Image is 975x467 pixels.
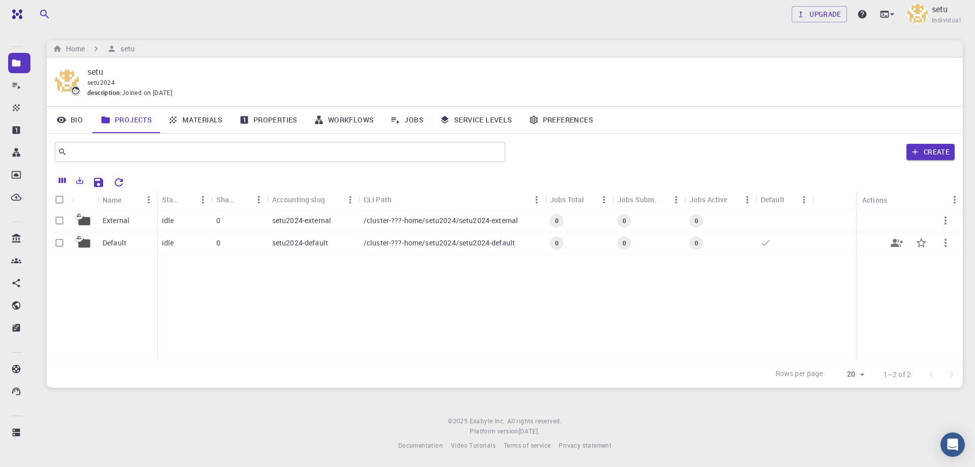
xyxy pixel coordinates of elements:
[211,190,267,209] div: Shared
[551,239,563,247] span: 0
[612,190,685,209] div: Jobs Subm.
[71,172,88,189] button: Export
[617,190,657,209] div: Jobs Subm.
[947,192,963,208] button: Menu
[398,441,443,451] a: Documentation
[54,172,71,189] button: Columns
[162,190,179,209] div: Status
[116,43,134,54] h6: setu
[596,192,612,208] button: Menu
[932,15,961,25] span: Individual
[550,190,584,209] div: Jobs Total
[141,192,157,208] button: Menu
[157,190,211,209] div: Status
[884,369,911,380] p: 1–2 of 2
[507,416,562,426] span: All rights reserved.
[857,190,963,210] div: Actions
[103,215,129,226] p: External
[862,190,887,210] div: Actions
[8,9,22,19] img: logo
[272,215,332,226] p: setu2024-external
[103,190,122,210] div: Name
[87,78,115,86] span: setu2024
[551,216,563,225] span: 0
[359,190,545,209] div: CLI Path
[907,4,928,24] img: setu
[932,3,948,15] p: setu
[162,238,174,248] p: idle
[216,215,220,226] p: 0
[162,215,174,226] p: idle
[792,6,847,22] a: Upgrade
[109,172,129,193] button: Reset Explorer Settings
[559,441,611,449] span: Privacy statement
[306,107,382,133] a: Workflows
[690,190,728,209] div: Jobs Active
[545,190,612,209] div: Jobs Total
[448,416,469,426] span: © 2025
[559,441,611,451] a: Privacy statement
[97,190,157,210] div: Name
[775,368,825,380] p: Rows per page:
[62,43,85,54] h6: Home
[451,441,496,449] span: Video Tutorials
[325,192,341,208] button: Sort
[940,432,965,457] div: Open Intercom Messenger
[909,231,933,255] button: Set default
[619,216,630,225] span: 0
[668,192,685,208] button: Menu
[685,190,756,209] div: Jobs Active
[51,43,137,54] nav: breadcrumb
[364,215,518,226] p: /cluster-???-home/setu2024/setu2024-external
[470,426,518,437] span: Platform version
[235,192,251,208] button: Sort
[504,441,550,451] a: Terms of service
[88,172,109,193] button: Save Explorer Settings
[518,426,540,437] a: [DATE].
[216,190,235,209] div: Shared
[364,190,392,209] div: CLI Path
[195,192,211,208] button: Menu
[103,238,126,248] p: Default
[272,238,328,248] p: setu2024-default
[470,417,505,425] span: Exabyte Inc.
[87,88,122,98] span: description :
[796,192,812,208] button: Menu
[691,216,702,225] span: 0
[122,192,138,208] button: Sort
[231,107,306,133] a: Properties
[829,367,867,382] div: 20
[267,190,359,209] div: Accounting slug
[92,107,160,133] a: Projects
[619,239,630,247] span: 0
[160,107,231,133] a: Materials
[122,88,172,98] span: Joined on [DATE]
[470,416,505,426] a: Exabyte Inc.
[364,238,515,248] p: /cluster-???-home/setu2024/setu2024-default
[342,192,359,208] button: Menu
[885,231,909,255] button: Share
[691,239,702,247] span: 0
[251,192,267,208] button: Menu
[529,192,545,208] button: Menu
[761,190,785,209] div: Default
[518,427,540,435] span: [DATE] .
[216,238,220,248] p: 0
[906,144,955,160] button: Create
[398,441,443,449] span: Documentation
[739,192,756,208] button: Menu
[432,107,521,133] a: Service Levels
[504,441,550,449] span: Terms of service
[521,107,601,133] a: Preferences
[20,7,57,16] span: Support
[72,190,97,210] div: Icon
[179,192,195,208] button: Sort
[382,107,432,133] a: Jobs
[451,441,496,451] a: Video Tutorials
[756,190,812,209] div: Default
[87,66,947,78] p: setu
[47,107,92,133] a: Bio
[272,190,325,209] div: Accounting slug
